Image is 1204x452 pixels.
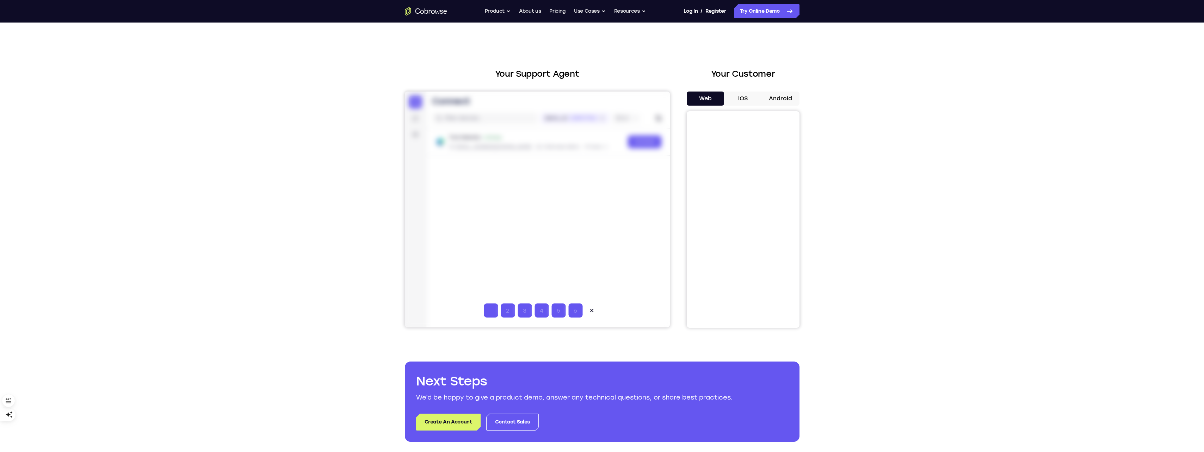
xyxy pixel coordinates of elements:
span: / [700,7,703,15]
a: Register [705,4,726,18]
a: Create An Account [416,414,481,431]
p: We’d be happy to give a product demo, answer any technical questions, or share best practices. [416,393,788,402]
button: Use Cases [574,4,606,18]
h2: Next Steps [416,373,788,390]
button: Android [762,92,799,106]
button: Web [687,92,724,106]
button: Product [485,4,511,18]
a: Contact Sales [486,414,539,431]
a: About us [519,4,541,18]
button: iOS [724,92,762,106]
a: Log In [684,4,698,18]
h2: Your Support Agent [405,68,670,80]
a: Try Online Demo [734,4,799,18]
a: Pricing [549,4,566,18]
a: Go to the home page [405,7,447,15]
h2: Your Customer [687,68,799,80]
iframe: Agent [405,92,670,327]
button: Resources [614,4,646,18]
